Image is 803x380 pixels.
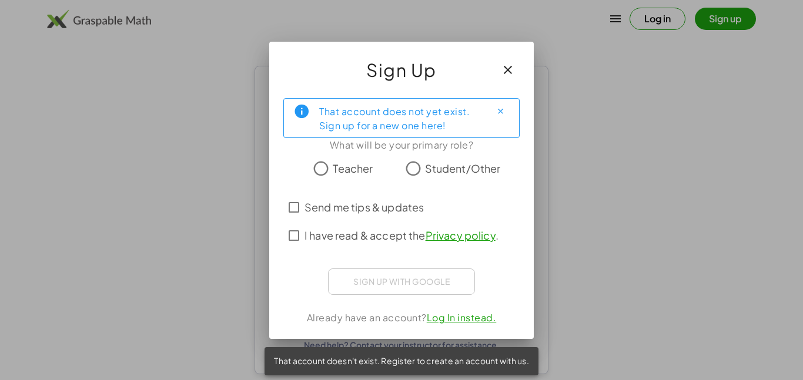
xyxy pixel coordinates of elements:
a: Privacy policy [426,228,496,242]
span: Send me tips & updates [305,199,424,215]
span: I have read & accept the . [305,227,498,243]
div: What will be your primary role? [283,138,520,152]
span: Student/Other [425,160,501,176]
div: That account doesn't exist. Register to create an account with us. [265,347,538,375]
a: Log In instead. [427,311,497,324]
span: Teacher [333,160,373,176]
div: That account does not yet exist. Sign up for a new one here! [319,103,481,133]
button: Close [491,102,510,121]
div: Already have an account? [283,311,520,325]
span: Sign Up [366,56,437,84]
